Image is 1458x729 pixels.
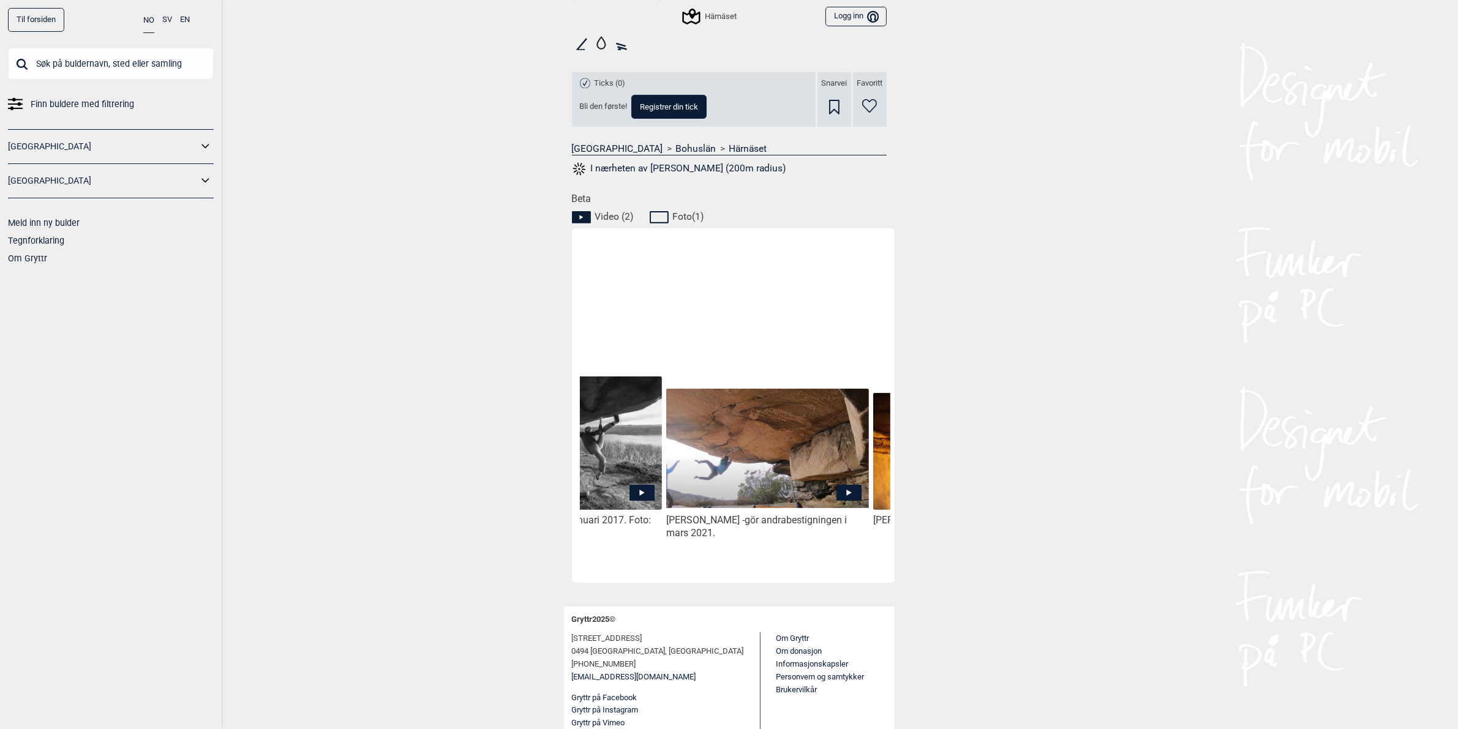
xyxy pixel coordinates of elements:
span: [STREET_ADDRESS] [572,632,642,645]
img: Hannes pa Selim Sivad [873,393,1075,510]
button: Registrer din tick [631,95,707,119]
span: Bli den første! [580,102,628,112]
a: Om Gryttr [776,634,810,643]
span: Foto ( 1 ) [673,211,704,223]
input: Søk på buldernavn, sted eller samling [8,48,214,80]
div: Härnäset [684,9,737,24]
button: Logg inn [825,7,886,27]
a: Meld inn ny bulder [8,218,80,228]
button: Gryttr på Facebook [572,692,637,705]
button: I nærheten av [PERSON_NAME] (200m radius) [572,161,786,177]
button: NO [143,8,154,33]
a: Om donasjon [776,646,822,656]
span: Finn buldere med filtrering [31,95,134,113]
span: Video ( 2 ) [595,211,634,223]
span: gör andrabestigningen i mars 2021. [666,514,847,539]
a: Finn buldere med filtrering [8,95,214,113]
span: 0494 [GEOGRAPHIC_DATA], [GEOGRAPHIC_DATA] [572,645,744,658]
img: Hannes pa andrabestigning av Selim Sivad [666,389,868,508]
button: Gryttr på Instagram [572,704,639,717]
div: Beta [572,193,895,582]
div: Snarvei [817,72,851,127]
button: SV [162,8,172,32]
a: Om Gryttr [8,253,47,263]
a: [GEOGRAPHIC_DATA] [8,138,198,155]
nav: > > [572,143,887,155]
a: Personvern og samtykker [776,672,865,681]
span: [PHONE_NUMBER] [572,658,636,671]
a: Til forsiden [8,8,64,32]
a: Härnäset [729,143,767,155]
a: [GEOGRAPHIC_DATA] [8,172,198,190]
button: EN [180,8,190,32]
div: [PERSON_NAME] - [873,514,1075,527]
div: Gryttr 2025 © [572,607,887,633]
a: Brukervilkår [776,685,817,694]
span: Favoritt [857,78,882,89]
a: [EMAIL_ADDRESS][DOMAIN_NAME] [572,671,696,684]
span: Ticks (0) [595,78,626,89]
span: Registrer din tick [640,103,698,111]
a: Tegnforklaring [8,236,64,245]
a: Informasjonskapsler [776,659,849,668]
div: [PERSON_NAME] - [666,514,868,540]
a: [GEOGRAPHIC_DATA] [572,143,663,155]
a: Bohuslän [676,143,716,155]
